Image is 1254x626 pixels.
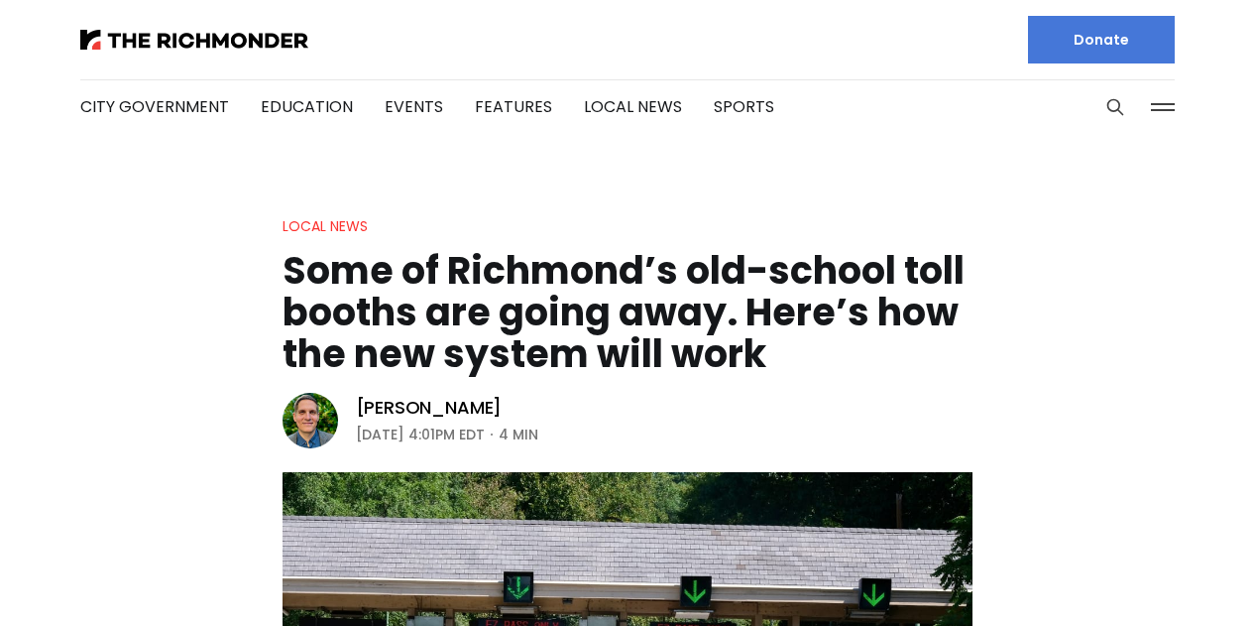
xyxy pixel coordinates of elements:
[475,95,552,118] a: Features
[261,95,353,118] a: Education
[80,30,308,50] img: The Richmonder
[1100,92,1130,122] button: Search this site
[385,95,443,118] a: Events
[499,423,538,446] span: 4 min
[283,393,338,448] img: Graham Moomaw
[283,216,368,236] a: Local News
[356,396,503,420] a: [PERSON_NAME]
[714,95,774,118] a: Sports
[584,95,682,118] a: Local News
[1086,529,1254,626] iframe: portal-trigger
[356,423,485,446] time: [DATE] 4:01PM EDT
[1028,16,1175,63] a: Donate
[80,95,229,118] a: City Government
[283,250,972,375] h1: Some of Richmond’s old-school toll booths are going away. Here’s how the new system will work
